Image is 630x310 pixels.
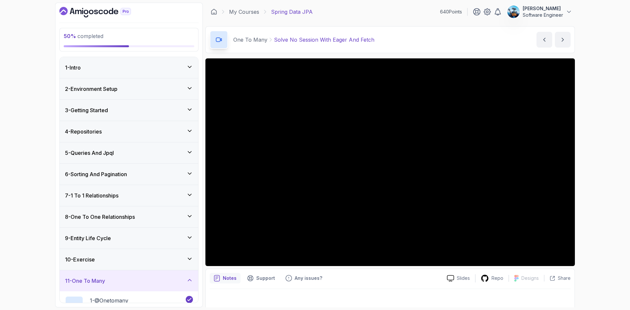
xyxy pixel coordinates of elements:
[271,8,313,16] p: Spring Data JPA
[65,85,117,93] h3: 2 - Environment Setup
[492,275,503,281] p: Repo
[507,5,572,18] button: user profile image[PERSON_NAME]Software Engineer
[64,33,76,39] span: 50 %
[521,275,539,281] p: Designs
[90,297,128,304] p: 1 - @Onetomany
[60,270,198,291] button: 11-One To Many
[65,256,95,263] h3: 10 - Exercise
[558,275,571,281] p: Share
[256,275,275,281] p: Support
[295,275,322,281] p: Any issues?
[65,106,108,114] h3: 3 - Getting Started
[65,149,114,157] h3: 5 - Queries And Jpql
[60,164,198,185] button: 6-Sorting And Pagination
[60,121,198,142] button: 4-Repositories
[223,275,237,281] p: Notes
[59,7,146,17] a: Dashboard
[233,36,267,44] p: One To Many
[210,273,241,283] button: notes button
[65,128,102,135] h3: 4 - Repositories
[60,206,198,227] button: 8-One To One Relationships
[507,6,520,18] img: user profile image
[229,8,259,16] a: My Courses
[205,58,575,266] iframe: 2 - Solve No Session with Eager and Fetch
[274,36,374,44] p: Solve No Session With Eager And Fetch
[475,274,509,282] a: Repo
[65,170,127,178] h3: 6 - Sorting And Pagination
[243,273,279,283] button: Support button
[282,273,326,283] button: Feedback button
[65,213,135,221] h3: 8 - One To One Relationships
[60,249,198,270] button: 10-Exercise
[523,12,563,18] p: Software Engineer
[60,57,198,78] button: 1-Intro
[60,185,198,206] button: 7-1 To 1 Relationships
[442,275,475,282] a: Slides
[457,275,470,281] p: Slides
[555,32,571,48] button: next content
[65,192,118,199] h3: 7 - 1 To 1 Relationships
[65,64,81,72] h3: 1 - Intro
[536,32,552,48] button: previous content
[64,33,103,39] span: completed
[60,78,198,99] button: 2-Environment Setup
[211,9,217,15] a: Dashboard
[65,234,111,242] h3: 9 - Entity Life Cycle
[523,5,563,12] p: [PERSON_NAME]
[60,100,198,121] button: 3-Getting Started
[60,228,198,249] button: 9-Entity Life Cycle
[544,275,571,281] button: Share
[60,142,198,163] button: 5-Queries And Jpql
[65,277,105,285] h3: 11 - One To Many
[440,9,462,15] p: 640 Points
